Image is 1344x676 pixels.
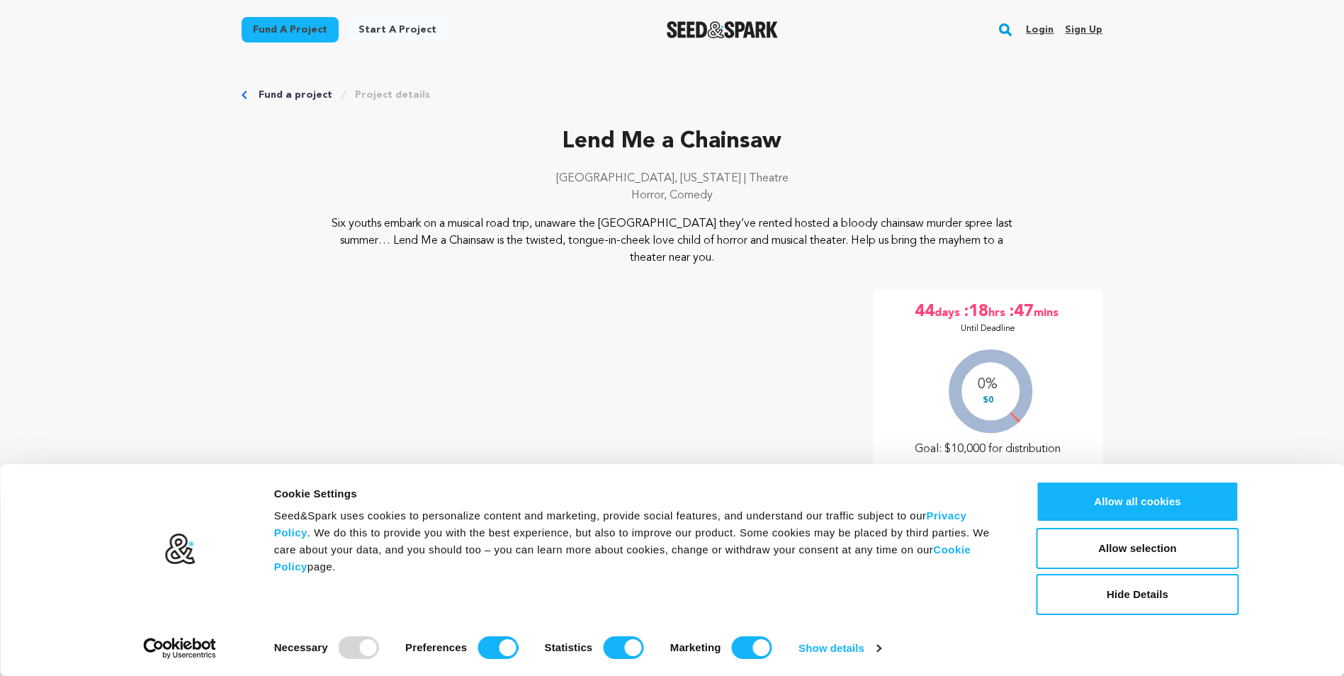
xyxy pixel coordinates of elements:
p: Horror, Comedy [242,187,1103,204]
div: Cookie Settings [274,485,1005,502]
button: Allow all cookies [1037,481,1239,522]
div: Seed&Spark uses cookies to personalize content and marketing, provide social features, and unders... [274,507,1005,575]
span: 44 [915,300,934,323]
span: :47 [1008,300,1034,323]
span: mins [1034,300,1061,323]
p: Until Deadline [961,323,1015,334]
strong: Preferences [405,641,467,653]
p: Lend Me a Chainsaw [242,125,1103,159]
div: Breadcrumb [242,88,1103,102]
p: [GEOGRAPHIC_DATA], [US_STATE] | Theatre [242,170,1103,187]
strong: Marketing [670,641,721,653]
a: Start a project [347,17,448,43]
span: :18 [963,300,988,323]
button: Allow selection [1037,528,1239,569]
a: Show details [798,638,881,659]
a: Fund a project [259,88,332,102]
button: Hide Details [1037,574,1239,615]
a: Project details [355,88,430,102]
strong: Necessary [274,641,328,653]
span: hrs [988,300,1008,323]
a: Sign up [1065,18,1102,41]
a: Usercentrics Cookiebot - opens in a new window [118,638,242,659]
img: logo [164,533,196,565]
img: Seed&Spark Logo Dark Mode [667,21,778,38]
a: Seed&Spark Homepage [667,21,778,38]
p: Six youths embark on a musical road trip, unaware the [GEOGRAPHIC_DATA] they’ve rented hosted a b... [327,215,1017,266]
a: Login [1026,18,1054,41]
a: Fund a project [242,17,339,43]
span: days [934,300,963,323]
strong: Statistics [545,641,593,653]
